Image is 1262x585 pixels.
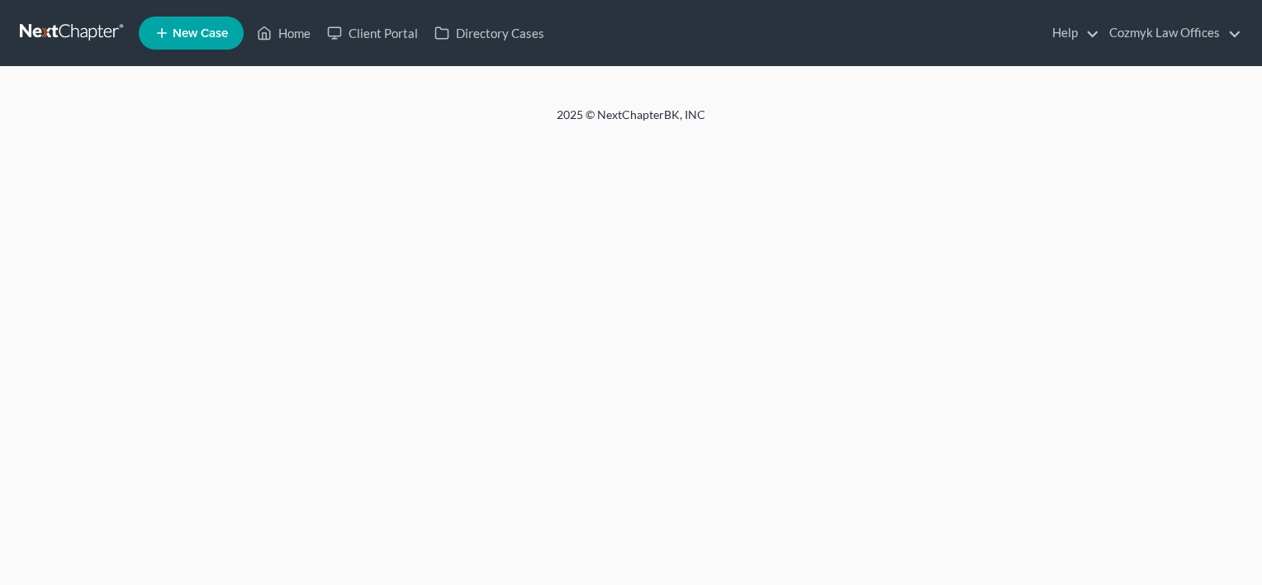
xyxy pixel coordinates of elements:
a: Client Portal [319,18,426,48]
div: 2025 © NextChapterBK, INC [160,107,1102,136]
a: Help [1044,18,1099,48]
a: Directory Cases [426,18,553,48]
new-legal-case-button: New Case [139,17,244,50]
a: Home [249,18,319,48]
a: Cozmyk Law Offices [1101,18,1241,48]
